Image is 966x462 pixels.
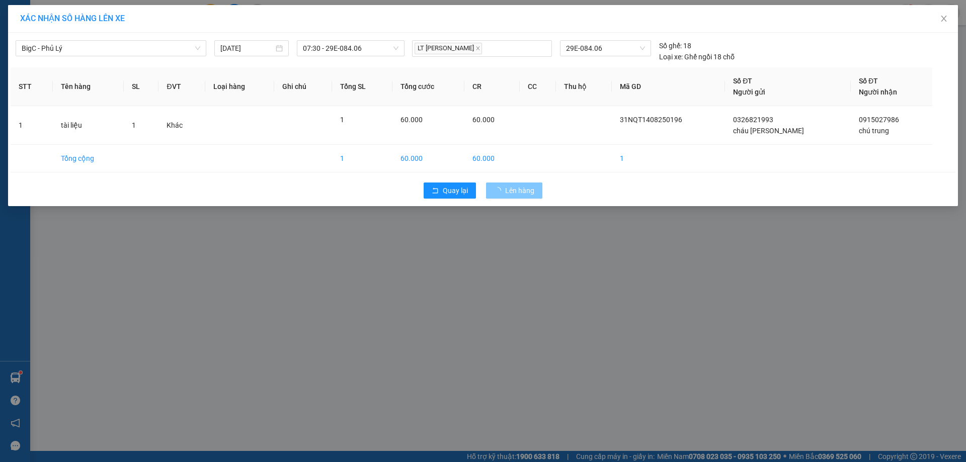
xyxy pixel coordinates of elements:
span: Người gửi [733,88,765,96]
span: 0915027986 [859,116,899,124]
span: Quay lại [443,185,468,196]
span: LT [PERSON_NAME] [415,43,482,54]
span: 07:30 - 29E-084.06 [303,41,398,56]
span: XÁC NHẬN SỐ HÀNG LÊN XE [20,14,125,23]
td: Tổng cộng [53,145,124,172]
td: 60.000 [464,145,520,172]
th: Ghi chú [274,67,332,106]
div: Ghế ngồi 18 chỗ [659,51,735,62]
span: 60.000 [472,116,495,124]
span: 60.000 [400,116,423,124]
span: 31NQT1408250196 [620,116,682,124]
th: Thu hộ [556,67,612,106]
span: 29E-084.06 [566,41,645,56]
span: chú trung [859,127,889,135]
span: rollback [432,187,439,195]
td: 1 [11,106,53,145]
span: 1 [340,116,344,124]
span: 0326821993 [733,116,773,124]
th: STT [11,67,53,106]
button: Lên hàng [486,182,542,199]
th: Tổng cước [392,67,464,106]
th: Tên hàng [53,67,124,106]
button: rollbackQuay lại [424,182,476,199]
span: cháu [PERSON_NAME] [733,127,804,135]
span: Chuyển phát nhanh: [GEOGRAPHIC_DATA] - [GEOGRAPHIC_DATA] [7,43,94,79]
span: loading [494,187,505,194]
strong: CÔNG TY TNHH DỊCH VỤ DU LỊCH THỜI ĐẠI [9,8,91,41]
span: Số ĐT [859,77,878,85]
span: Lên hàng [505,185,534,196]
th: Loại hàng [205,67,274,106]
span: 1 [132,121,136,129]
th: CC [520,67,556,106]
span: Số ĐT [733,77,752,85]
span: Loại xe: [659,51,683,62]
td: 1 [612,145,725,172]
span: close [940,15,948,23]
span: close [475,46,480,51]
img: logo [4,36,6,87]
input: 14/08/2025 [220,43,274,54]
span: Người nhận [859,88,897,96]
th: Tổng SL [332,67,392,106]
span: 31NQT1408250196 [95,67,171,78]
th: SL [124,67,158,106]
td: 1 [332,145,392,172]
span: BigC - Phủ Lý [22,41,200,56]
td: 60.000 [392,145,464,172]
th: ĐVT [158,67,205,106]
span: Số ghế: [659,40,682,51]
th: CR [464,67,520,106]
button: Close [930,5,958,33]
td: tài liệu [53,106,124,145]
div: 18 [659,40,691,51]
td: Khác [158,106,205,145]
th: Mã GD [612,67,725,106]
